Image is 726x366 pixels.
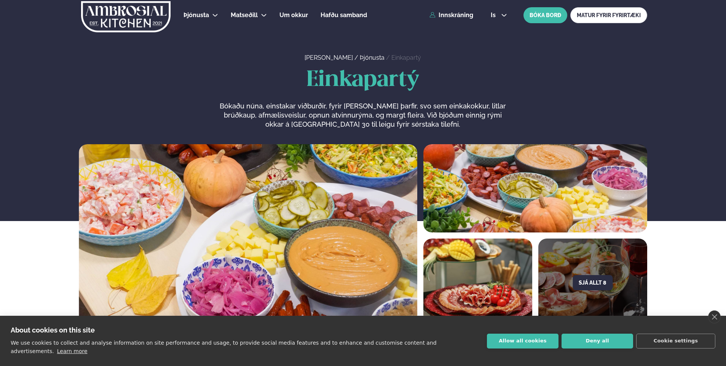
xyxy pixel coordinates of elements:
a: Learn more [57,348,88,354]
a: Um okkur [279,11,308,20]
span: / [354,54,360,61]
a: [PERSON_NAME] [305,54,353,61]
span: Um okkur [279,11,308,19]
strong: About cookies on this site [11,326,95,334]
span: Matseðill [231,11,258,19]
a: MATUR FYRIR FYRIRTÆKI [570,7,647,23]
a: Þjónusta [183,11,209,20]
a: Innskráning [429,12,473,19]
span: Þjónusta [183,11,209,19]
span: / [386,54,391,61]
img: image alt [79,144,417,327]
img: image alt [423,239,532,327]
a: close [708,310,721,323]
span: Einkapartý [307,70,419,91]
p: We use cookies to collect and analyse information on site performance and usage, to provide socia... [11,340,437,354]
a: Matseðill [231,11,258,20]
img: logo [80,1,171,32]
button: BÓKA BORÐ [523,7,567,23]
span: is [491,12,498,18]
button: Cookie settings [636,334,715,348]
button: Allow all cookies [487,334,558,348]
img: image alt [423,144,647,232]
a: Þjónusta [360,54,385,61]
button: Deny all [562,334,633,348]
button: is [485,12,513,18]
button: Sjá allt 8 [573,275,613,290]
span: Hafðu samband [321,11,367,19]
a: Einkapartý [391,54,421,61]
p: Bókaðu núna, einstakar viðburðir, fyrir [PERSON_NAME] þarfir, svo sem einkakokkur, litlar brúðkau... [219,102,507,129]
a: Hafðu samband [321,11,367,20]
